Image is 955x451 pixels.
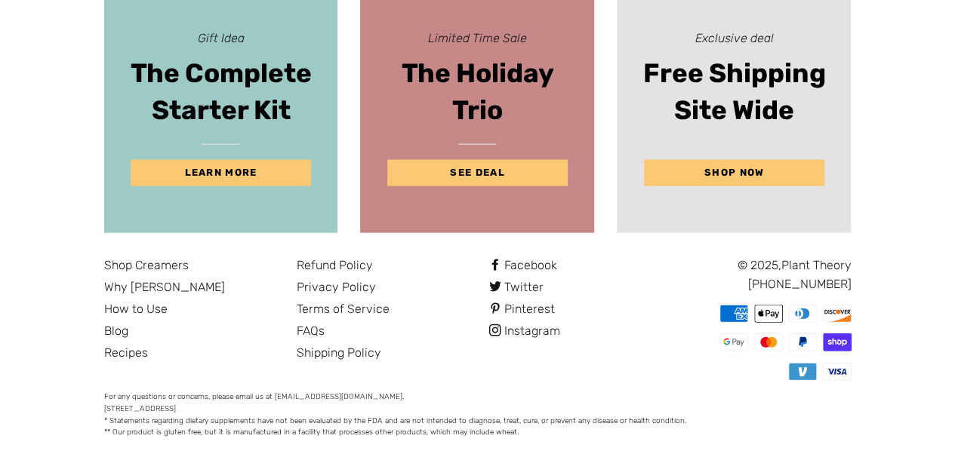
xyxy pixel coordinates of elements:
a: Plant Theory [781,258,852,272]
a: Shop Creamers [104,258,189,272]
a: Refund Policy [297,258,373,272]
a: How to Use [104,302,168,316]
a: See Deal [387,160,567,186]
span: Gift Idea [197,31,244,45]
a: Shop Now [644,160,824,186]
h2: The Complete Starter Kit [109,55,334,145]
h2: Free Shipping Site Wide [622,55,847,145]
a: Instagram [489,324,560,338]
a: Blog [104,324,128,338]
a: Why [PERSON_NAME] [104,280,225,294]
a: FAQs [297,324,325,338]
a: Learn More [131,160,310,186]
span: Limited Time Sale [428,31,527,45]
h2: The Holiday Trio [365,55,590,145]
a: Terms of Service [297,302,390,316]
a: Privacy Policy [297,280,376,294]
a: Facebook [489,258,557,272]
a: Twitter [489,280,544,294]
p: For any questions or concerns, please email us at [EMAIL_ADDRESS][DOMAIN_NAME]. [STREET_ADDRESS] ... [104,391,852,439]
a: Shipping Policy [297,345,381,360]
span: Exclusive deal [695,31,773,45]
a: Pinterest [489,302,555,316]
p: © 2025, [PHONE_NUMBER] [682,256,852,293]
a: Recipes [104,345,148,360]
